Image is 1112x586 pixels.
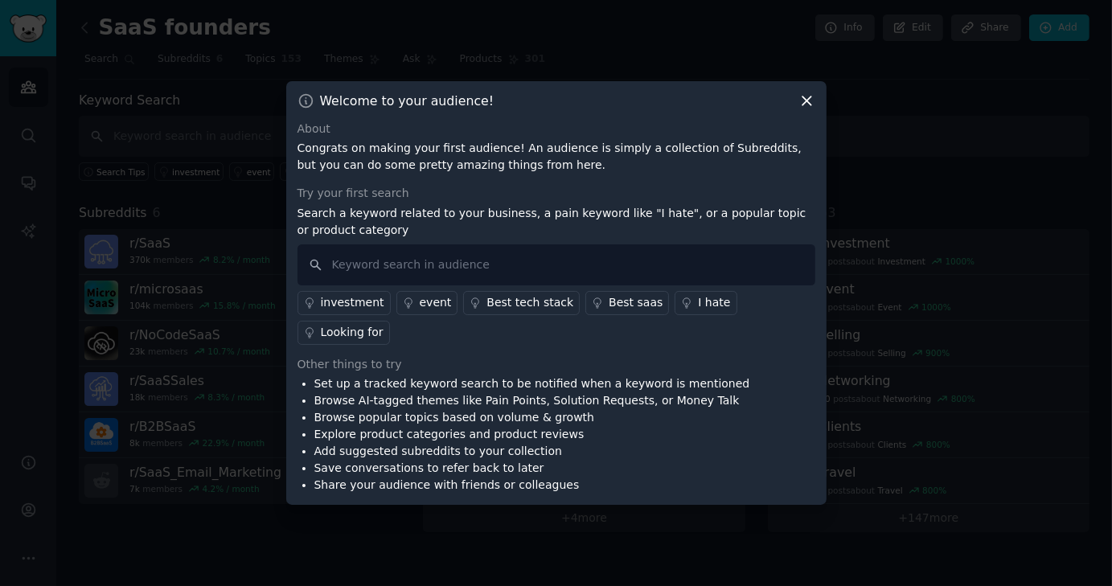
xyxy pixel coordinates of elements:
li: Add suggested subreddits to your collection [314,443,750,460]
h3: Welcome to your audience! [320,92,494,109]
a: I hate [675,291,737,315]
div: Other things to try [297,356,815,373]
div: About [297,121,815,137]
div: event [420,294,452,311]
a: Looking for [297,321,390,345]
li: Browse AI-tagged themes like Pain Points, Solution Requests, or Money Talk [314,392,750,409]
p: Search a keyword related to your business, a pain keyword like "I hate", or a popular topic or pr... [297,205,815,239]
div: Best saas [609,294,663,311]
input: Keyword search in audience [297,244,815,285]
div: Best tech stack [486,294,573,311]
div: Looking for [321,324,384,341]
li: Set up a tracked keyword search to be notified when a keyword is mentioned [314,375,750,392]
div: Try your first search [297,185,815,202]
a: event [396,291,458,315]
div: I hate [698,294,730,311]
li: Browse popular topics based on volume & growth [314,409,750,426]
div: investment [321,294,384,311]
a: Best tech stack [463,291,580,315]
li: Share your audience with friends or colleagues [314,477,750,494]
p: Congrats on making your first audience! An audience is simply a collection of Subreddits, but you... [297,140,815,174]
a: investment [297,291,391,315]
a: Best saas [585,291,669,315]
li: Save conversations to refer back to later [314,460,750,477]
li: Explore product categories and product reviews [314,426,750,443]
